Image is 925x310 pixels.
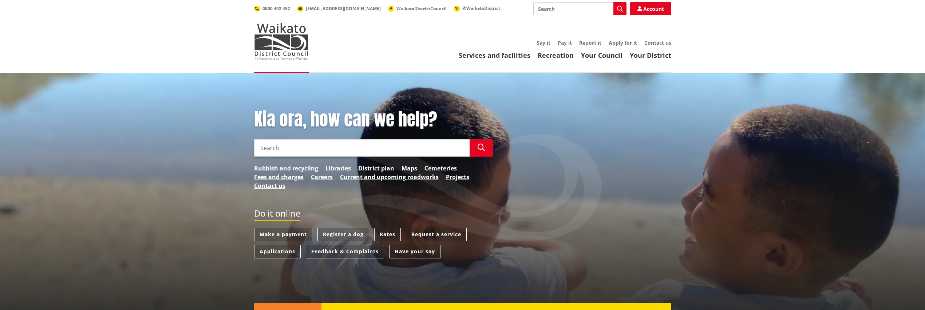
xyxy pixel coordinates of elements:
a: Account [630,2,671,15]
a: [EMAIL_ADDRESS][DOMAIN_NAME] [297,5,381,12]
a: Have your say [389,245,440,258]
a: Rubbish and recycling [254,164,318,173]
input: Search input [254,139,470,157]
a: Cemeteries [424,164,457,173]
span: [EMAIL_ADDRESS][DOMAIN_NAME] [306,5,381,12]
a: District plan [358,164,394,173]
a: Careers [311,173,333,181]
a: Report it [579,39,601,46]
a: Rates [374,228,401,241]
a: Feedback & Complaints [306,245,384,258]
a: Libraries [325,164,351,173]
a: Recreation [538,51,574,60]
a: Apply for it [609,39,637,46]
a: 0800 492 452 [254,5,290,12]
a: Contact us [644,39,671,46]
a: Fees and charges [254,173,304,181]
a: WaikatoDistrictCouncil [388,5,447,12]
span: @WaikatoDistrict [462,5,500,11]
a: Applications [254,245,301,258]
a: Your Council [581,51,622,60]
a: Register a dog [317,228,369,241]
h1: Kia ora, how can we help? [254,109,493,130]
a: Services and facilities [459,51,530,60]
a: Say it [537,39,550,46]
span: WaikatoDistrictCouncil [396,5,447,12]
h2: Do it online [254,208,300,221]
input: Search input [533,2,626,15]
a: Make a payment [254,228,312,241]
a: @WaikatoDistrict [454,5,500,11]
img: Waikato District Council - Te Kaunihera aa Takiwaa o Waikato [254,23,309,60]
span: 0800 492 452 [262,5,290,12]
a: Pay it [558,39,572,46]
a: Your District [630,51,671,60]
a: Request a service [406,228,467,241]
a: Maps [402,164,417,173]
a: Projects [446,173,469,181]
a: Contact us [254,181,285,190]
a: Current and upcoming roadworks [340,173,439,181]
